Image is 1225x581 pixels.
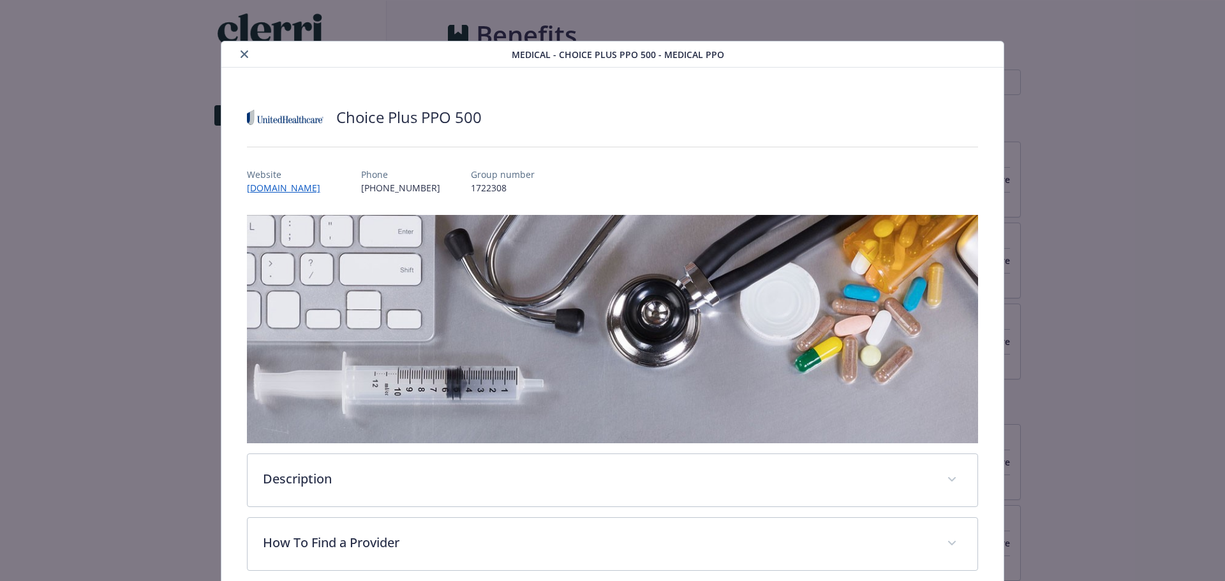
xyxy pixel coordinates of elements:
h2: Choice Plus PPO 500 [336,107,482,128]
p: Group number [471,168,535,181]
img: banner [247,215,979,443]
p: Phone [361,168,440,181]
p: [PHONE_NUMBER] [361,181,440,195]
div: How To Find a Provider [248,518,978,570]
button: close [237,47,252,62]
div: Description [248,454,978,506]
span: Medical - Choice Plus PPO 500 - Medical PPO [512,48,724,61]
p: 1722308 [471,181,535,195]
p: Website [247,168,330,181]
p: How To Find a Provider [263,533,932,552]
a: [DOMAIN_NAME] [247,182,330,194]
img: United Healthcare Insurance Company [247,98,323,136]
p: Description [263,469,932,489]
